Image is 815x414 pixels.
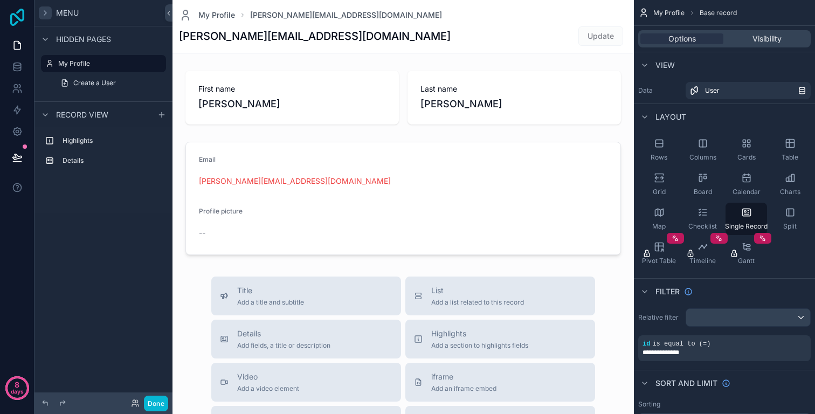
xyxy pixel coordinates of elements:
[689,257,716,265] span: Timeline
[642,257,676,265] span: Pivot Table
[682,168,723,201] button: Board
[682,134,723,166] button: Columns
[58,59,160,68] label: My Profile
[668,33,696,44] span: Options
[653,188,666,196] span: Grid
[638,237,680,270] button: Pivot Table
[682,237,723,270] button: Timeline
[726,237,767,270] button: Gantt
[655,112,686,122] span: Layout
[41,55,166,72] a: My Profile
[705,86,720,95] span: User
[638,313,681,322] label: Relative filter
[694,188,712,196] span: Board
[638,203,680,235] button: Map
[73,79,116,87] span: Create a User
[56,109,108,120] span: Record view
[638,168,680,201] button: Grid
[780,188,800,196] span: Charts
[198,10,235,20] span: My Profile
[179,29,451,44] h1: [PERSON_NAME][EMAIL_ADDRESS][DOMAIN_NAME]
[63,136,162,145] label: Highlights
[782,153,798,162] span: Table
[725,222,768,231] span: Single Record
[738,257,755,265] span: Gantt
[15,379,19,390] p: 8
[752,33,782,44] span: Visibility
[144,396,168,411] button: Done
[700,9,737,17] span: Base record
[63,156,162,165] label: Details
[56,8,79,18] span: Menu
[688,222,717,231] span: Checklist
[11,384,24,399] p: days
[655,60,675,71] span: View
[652,340,710,348] span: is equal to (=)
[783,222,797,231] span: Split
[179,9,235,22] a: My Profile
[652,222,666,231] span: Map
[655,286,680,297] span: Filter
[726,203,767,235] button: Single Record
[643,340,650,348] span: id
[250,10,442,20] a: [PERSON_NAME][EMAIL_ADDRESS][DOMAIN_NAME]
[638,86,681,95] label: Data
[769,134,811,166] button: Table
[54,74,166,92] a: Create a User
[651,153,667,162] span: Rows
[638,134,680,166] button: Rows
[726,168,767,201] button: Calendar
[34,127,172,180] div: scrollable content
[726,134,767,166] button: Cards
[655,378,717,389] span: Sort And Limit
[737,153,756,162] span: Cards
[682,203,723,235] button: Checklist
[56,34,111,45] span: Hidden pages
[769,203,811,235] button: Split
[653,9,685,17] span: My Profile
[686,82,811,99] a: User
[733,188,761,196] span: Calendar
[689,153,716,162] span: Columns
[769,168,811,201] button: Charts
